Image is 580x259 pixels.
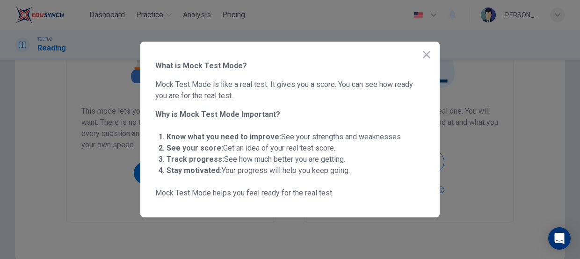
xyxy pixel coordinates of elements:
[167,166,222,175] strong: Stay motivated:
[155,187,425,199] span: Mock Test Mode helps you feel ready for the real test.
[167,132,281,141] strong: Know what you need to improve:
[167,166,350,175] span: Your progress will help you keep going.
[167,155,345,164] span: See how much better you are getting.
[548,227,571,250] div: Open Intercom Messenger
[155,60,425,72] span: What is Mock Test Mode?
[155,79,425,101] span: Mock Test Mode is like a real test. It gives you a score. You can see how ready you are for the r...
[167,132,401,141] span: See your strengths and weaknesses
[167,155,224,164] strong: Track progress:
[155,109,425,120] span: Why is Mock Test Mode Important?
[167,144,335,152] span: Get an idea of your real test score.
[167,144,223,152] strong: See your score:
